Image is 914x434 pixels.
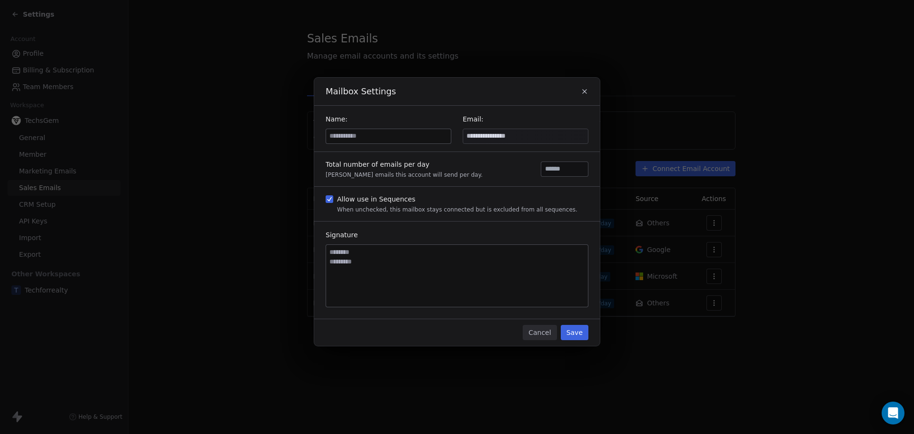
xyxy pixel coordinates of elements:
[326,194,333,204] button: Allow use in SequencesWhen unchecked, this mailbox stays connected but is excluded from all seque...
[326,231,358,239] span: Signature
[463,115,484,123] span: Email:
[337,206,577,213] div: When unchecked, this mailbox stays connected but is excluded from all sequences.
[337,194,577,204] div: Allow use in Sequences
[523,325,556,340] button: Cancel
[326,160,483,169] div: Total number of emails per day
[326,171,483,179] div: [PERSON_NAME] emails this account will send per day.
[561,325,588,340] button: Save
[326,85,396,98] span: Mailbox Settings
[326,115,348,123] span: Name:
